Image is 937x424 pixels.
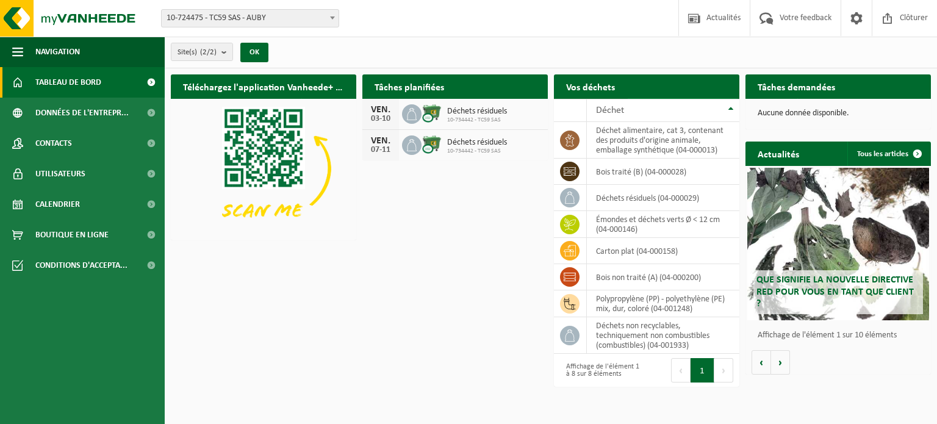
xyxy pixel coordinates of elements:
span: Déchets résiduels [447,107,507,117]
h2: Actualités [745,142,811,165]
td: émondes et déchets verts Ø < 12 cm (04-000146) [587,211,739,238]
td: polypropylène (PP) - polyethylène (PE) mix, dur, coloré (04-001248) [587,290,739,317]
span: Conditions d'accepta... [35,250,127,281]
div: Affichage de l'élément 1 à 8 sur 8 éléments [560,357,641,384]
p: Aucune donnée disponible. [758,109,919,118]
td: bois non traité (A) (04-000200) [587,264,739,290]
span: Contacts [35,128,72,159]
span: Déchet [596,106,624,115]
img: WB-0660-CU [422,102,442,123]
td: déchets résiduels (04-000029) [587,185,739,211]
span: Calendrier [35,189,80,220]
h2: Téléchargez l'application Vanheede+ maintenant! [171,74,356,98]
h2: Tâches planifiées [362,74,456,98]
span: 10-724475 - TC59 SAS - AUBY [161,9,339,27]
p: Affichage de l'élément 1 sur 10 éléments [758,331,925,340]
div: VEN. [368,136,393,146]
span: Que signifie la nouvelle directive RED pour vous en tant que client ? [756,275,914,308]
span: Utilisateurs [35,159,85,189]
img: WB-0660-CU [422,134,442,154]
span: Boutique en ligne [35,220,109,250]
td: bois traité (B) (04-000028) [587,159,739,185]
td: carton plat (04-000158) [587,238,739,264]
button: Volgende [771,350,790,375]
td: déchet alimentaire, cat 3, contenant des produits d'origine animale, emballage synthétique (04-00... [587,122,739,159]
button: Site(s)(2/2) [171,43,233,61]
span: Navigation [35,37,80,67]
div: 07-11 [368,146,393,154]
h2: Vos déchets [554,74,627,98]
span: 10-724475 - TC59 SAS - AUBY [162,10,339,27]
span: Tableau de bord [35,67,101,98]
span: Déchets résiduels [447,138,507,148]
span: 10-734442 - TC59 SAS [447,148,507,155]
td: déchets non recyclables, techniquement non combustibles (combustibles) (04-001933) [587,317,739,354]
button: 1 [691,358,714,383]
span: 10-734442 - TC59 SAS [447,117,507,124]
count: (2/2) [200,48,217,56]
button: Next [714,358,733,383]
a: Tous les articles [847,142,930,166]
span: Site(s) [178,43,217,62]
button: Previous [671,358,691,383]
button: OK [240,43,268,62]
h2: Tâches demandées [745,74,847,98]
button: Vorige [752,350,771,375]
a: Que signifie la nouvelle directive RED pour vous en tant que client ? [747,168,929,320]
div: 03-10 [368,115,393,123]
img: Download de VHEPlus App [171,99,356,238]
span: Données de l'entrepr... [35,98,129,128]
div: VEN. [368,105,393,115]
